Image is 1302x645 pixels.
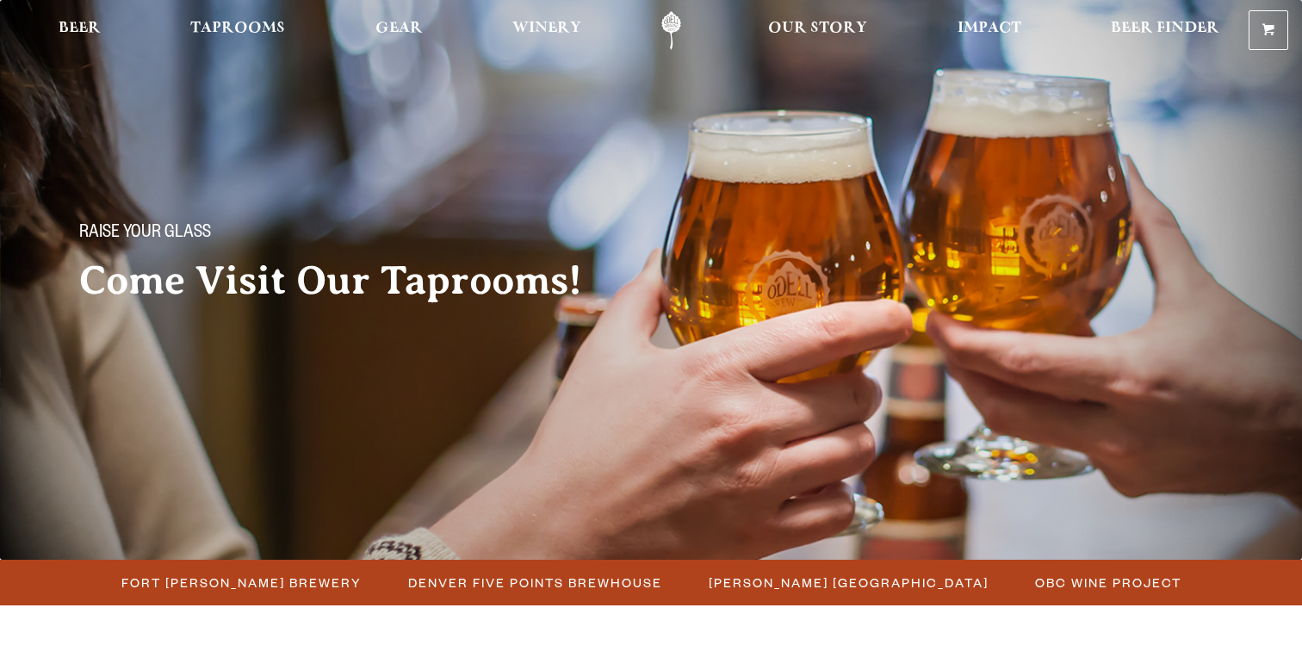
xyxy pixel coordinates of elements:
[59,22,101,35] span: Beer
[699,570,998,595] a: [PERSON_NAME] [GEOGRAPHIC_DATA]
[512,22,581,35] span: Winery
[375,22,423,35] span: Gear
[409,570,663,595] span: Denver Five Points Brewhouse
[1026,570,1191,595] a: OBC Wine Project
[958,22,1021,35] span: Impact
[179,11,296,50] a: Taprooms
[768,22,867,35] span: Our Story
[1111,22,1219,35] span: Beer Finder
[639,11,704,50] a: Odell Home
[112,570,371,595] a: Fort [PERSON_NAME] Brewery
[47,11,112,50] a: Beer
[757,11,878,50] a: Our Story
[710,570,989,595] span: [PERSON_NAME] [GEOGRAPHIC_DATA]
[946,11,1032,50] a: Impact
[1036,570,1182,595] span: OBC Wine Project
[190,22,285,35] span: Taprooms
[501,11,592,50] a: Winery
[79,259,617,302] h2: Come Visit Our Taprooms!
[1100,11,1231,50] a: Beer Finder
[399,570,672,595] a: Denver Five Points Brewhouse
[79,223,211,245] span: Raise your glass
[122,570,363,595] span: Fort [PERSON_NAME] Brewery
[364,11,434,50] a: Gear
